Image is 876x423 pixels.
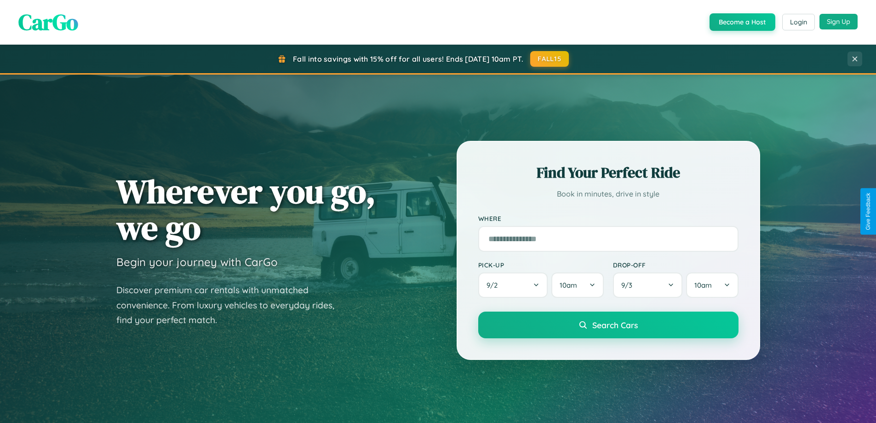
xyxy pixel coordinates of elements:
span: 9 / 3 [621,281,637,290]
button: 10am [551,272,603,298]
span: 10am [694,281,712,290]
p: Discover premium car rentals with unmatched convenience. From luxury vehicles to everyday rides, ... [116,283,346,328]
span: Fall into savings with 15% off for all users! Ends [DATE] 10am PT. [293,54,523,64]
span: 10am [560,281,577,290]
button: Become a Host [710,13,775,31]
span: Search Cars [592,320,638,330]
h2: Find Your Perfect Ride [478,162,739,183]
label: Where [478,214,739,222]
button: 10am [686,272,738,298]
div: Give Feedback [865,193,871,230]
label: Pick-up [478,261,604,269]
button: 9/3 [613,272,683,298]
h3: Begin your journey with CarGo [116,255,278,269]
span: 9 / 2 [487,281,502,290]
p: Book in minutes, drive in style [478,187,739,201]
button: Search Cars [478,312,739,338]
span: CarGo [18,7,78,37]
label: Drop-off [613,261,739,269]
button: Login [782,14,815,30]
button: Sign Up [819,14,858,29]
h1: Wherever you go, we go [116,173,376,246]
button: FALL15 [530,51,569,67]
button: 9/2 [478,272,548,298]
